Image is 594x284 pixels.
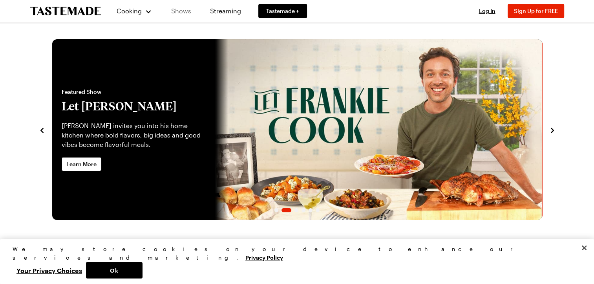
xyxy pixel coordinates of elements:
span: Go to slide 5 [309,208,313,212]
span: Featured Show [62,88,206,96]
span: Go to slide 6 [316,208,320,212]
div: We may store cookies on your device to enhance our services and marketing. [13,245,575,262]
a: Tastemade + [258,4,307,18]
button: Cooking [117,2,152,20]
a: To Tastemade Home Page [30,7,101,16]
span: Learn More [66,160,97,168]
span: Go to slide 2 [281,208,291,212]
span: Tastemade + [266,7,299,15]
span: Go to slide 3 [294,208,298,212]
button: Close [576,239,593,257]
span: Go to slide 4 [302,208,305,212]
button: Ok [86,262,143,279]
button: Log In [472,7,503,15]
a: More information about your privacy, opens in a new tab [245,253,283,261]
span: Sign Up for FREE [514,7,558,14]
p: [PERSON_NAME] invites you into his home kitchen where bold flavors, big ideas and good vibes beco... [62,121,206,149]
h2: Let [PERSON_NAME] [62,99,206,113]
button: Sign Up for FREE [508,4,564,18]
button: navigate to next item [548,125,556,134]
div: Privacy [13,245,575,279]
a: Learn More [62,157,101,171]
span: Go to slide 1 [274,208,278,212]
span: Cooking [117,7,142,15]
span: Log In [479,7,495,14]
div: 2 / 6 [52,39,542,220]
button: navigate to previous item [38,125,46,134]
button: Your Privacy Choices [13,262,86,279]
